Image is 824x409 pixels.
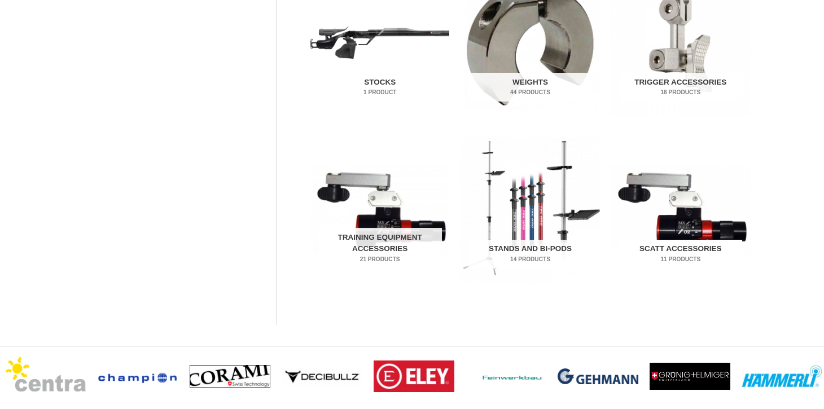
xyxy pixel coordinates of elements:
[310,137,449,282] img: Training Equipment Accessories
[318,88,442,96] mark: 1 Product
[468,255,592,263] mark: 14 Products
[374,360,454,392] img: brand logo
[468,88,592,96] mark: 44 Products
[468,73,592,102] h2: Weights
[310,137,449,282] a: Visit product category Training Equipment Accessories
[619,240,742,269] h2: SCATT Accessories
[468,240,592,269] h2: Stands and Bi-pods
[611,137,750,282] a: Visit product category SCATT Accessories
[318,73,442,102] h2: Stocks
[619,73,742,102] h2: Trigger Accessories
[619,255,742,263] mark: 11 Products
[611,137,750,282] img: SCATT Accessories
[318,255,442,263] mark: 21 Products
[318,228,442,269] h2: Training Equipment Accessories
[461,137,599,282] a: Visit product category Stands and Bi-pods
[461,137,599,282] img: Stands and Bi-pods
[619,88,742,96] mark: 18 Products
